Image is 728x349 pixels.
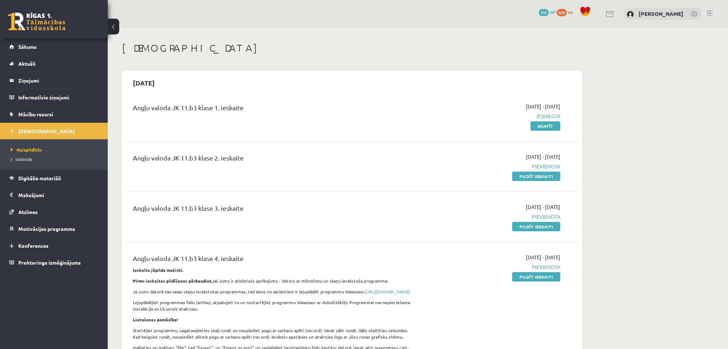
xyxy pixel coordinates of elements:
[9,55,99,72] a: Aktuāli
[550,9,556,15] span: mP
[627,11,634,18] img: Nauris Semjonovs
[18,187,99,203] legend: Maksājumi
[9,72,99,89] a: Ziņojumi
[133,327,414,340] p: Startējiet programmu, sagatavojieties skaļi runāt un nospiediet pogu ar sarkanu aplīti (record). ...
[365,289,410,294] a: [URL][DOMAIN_NAME]
[18,60,36,67] span: Aktuāli
[133,203,414,217] div: Angļu valoda JK 11.b3 klase 3. ieskaite
[133,153,414,166] div: Angļu valoda JK 11.b3 klase 2. ieskaite
[133,267,184,273] strong: Ieskaite jāpilda mutiski.
[18,128,75,134] span: [DEMOGRAPHIC_DATA]
[18,72,99,89] legend: Ziņojumi
[9,38,99,55] a: Sākums
[11,156,101,162] a: Izlabotās
[8,13,65,31] a: Rīgas 1. Tālmācības vidusskola
[512,172,560,181] a: Pildīt ieskaiti
[9,123,99,139] a: [DEMOGRAPHIC_DATA]
[526,203,560,211] span: [DATE] - [DATE]
[425,112,560,120] span: Iesniegta
[526,253,560,261] span: [DATE] - [DATE]
[9,254,99,271] a: Proktoringa izmēģinājums
[9,106,99,122] a: Mācību resursi
[9,204,99,220] a: Atzīmes
[526,153,560,160] span: [DATE] - [DATE]
[11,156,32,162] span: Izlabotās
[425,213,560,220] span: Pievienota
[9,187,99,203] a: Maksājumi
[557,9,567,16] span: 829
[512,222,560,231] a: Pildīt ieskaiti
[18,175,61,181] span: Digitālie materiāli
[122,42,582,54] h1: [DEMOGRAPHIC_DATA]
[530,121,560,131] a: Skatīt
[11,146,101,153] a: Neizpildītās
[18,89,99,106] legend: Informatīvie ziņojumi
[425,263,560,271] span: Pievienota
[133,103,414,116] div: Angļu valoda JK 11.b3 klase 1. ieskaite
[18,209,38,215] span: Atzīmes
[9,89,99,106] a: Informatīvie ziņojumi
[18,43,37,50] span: Sākums
[18,259,81,266] span: Proktoringa izmēģinājums
[18,242,48,249] span: Konferences
[126,74,162,91] h2: [DATE]
[639,10,683,17] a: [PERSON_NAME]
[133,253,414,267] div: Angļu valoda JK 11.b3 klase 4. ieskaite
[512,272,560,281] a: Pildīt ieskaiti
[9,170,99,186] a: Digitālie materiāli
[18,225,75,232] span: Motivācijas programma
[18,111,53,117] span: Mācību resursi
[9,220,99,237] a: Motivācijas programma
[133,278,414,284] p: vai Jums ir atbilstošs aprīkojums - dators ar mikrofonu un skaņu ierakstoša programma.
[133,288,414,295] p: Ja Jums datorā nav savas skaņu ierakstošas programmas, tad viens no variantiem ir lejuplādēt prog...
[133,317,178,322] strong: Lietošanas pamācība!
[539,9,556,15] a: 137 mP
[568,9,572,15] span: xp
[11,147,42,153] span: Neizpildītās
[133,299,414,312] p: Lejuplādējiet programmas failu (arhīvu), atpakojiet to un nostartējiet programmu Wavozaur ar dubu...
[557,9,576,15] a: 829 xp
[133,278,213,284] strong: Pirms ieskaites pildīšanas pārbaudiet,
[526,103,560,110] span: [DATE] - [DATE]
[425,163,560,170] span: Pievienota
[539,9,549,16] span: 137
[9,237,99,254] a: Konferences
